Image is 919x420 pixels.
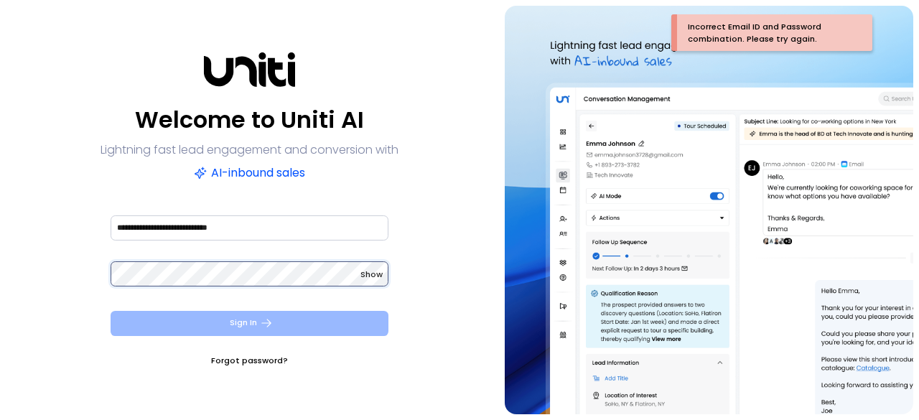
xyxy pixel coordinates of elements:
img: auth-hero.png [505,6,913,414]
p: AI-inbound sales [194,163,305,183]
p: Lightning fast lead engagement and conversion with [101,140,398,160]
a: Forgot password? [211,353,288,368]
button: Sign In [111,311,388,336]
span: Show [360,269,383,280]
div: Incorrect Email ID and Password combination. Please try again. [688,21,851,45]
button: Show [360,267,383,281]
p: Welcome to Uniti AI [135,103,364,137]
